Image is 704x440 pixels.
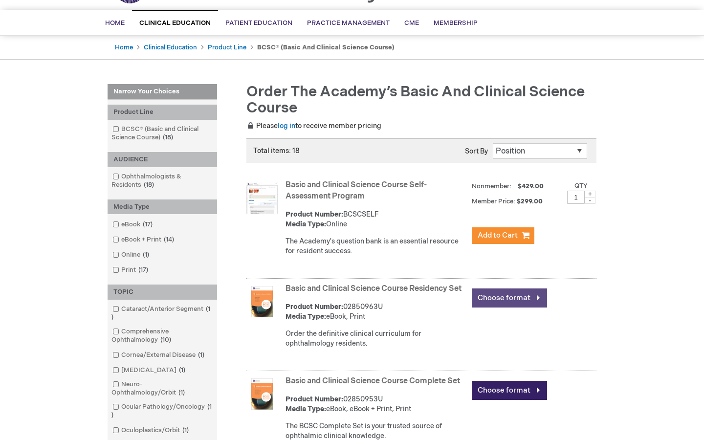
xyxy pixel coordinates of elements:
a: Home [115,44,133,51]
a: Comprehensive Ophthalmology10 [110,327,215,345]
strong: Narrow Your Choices [108,84,217,100]
span: 1 [180,426,191,434]
a: log in [278,122,295,130]
span: $429.00 [516,182,545,190]
div: 02850953U eBook, eBook + Print, Print [286,395,467,414]
a: Cataract/Anterior Segment1 [110,305,215,322]
a: Choose format [472,381,547,400]
img: Basic and Clinical Science Course Self-Assessment Program [246,182,278,214]
img: Basic and Clinical Science Course Complete Set [246,378,278,410]
a: eBook + Print14 [110,235,178,244]
strong: Media Type: [286,312,326,321]
a: Oculoplastics/Orbit1 [110,426,193,435]
span: Add to Cart [478,231,518,240]
span: Clinical Education [139,19,211,27]
a: Product Line [208,44,246,51]
a: [MEDICAL_DATA]1 [110,366,189,375]
img: Basic and Clinical Science Course Residency Set [246,286,278,317]
span: 1 [111,403,212,419]
span: 1 [140,251,152,259]
span: 10 [158,336,174,344]
strong: Media Type: [286,220,326,228]
a: Neuro-Ophthalmology/Orbit1 [110,380,215,397]
span: 18 [141,181,156,189]
a: Basic and Clinical Science Course Complete Set [286,376,460,386]
a: eBook17 [110,220,156,229]
a: Cornea/External Disease1 [110,351,208,360]
span: Total items: 18 [253,147,300,155]
a: Ocular Pathology/Oncology1 [110,402,215,420]
span: 17 [140,220,155,228]
a: Print17 [110,265,152,275]
strong: Product Number: [286,395,343,403]
span: Please to receive member pricing [246,122,381,130]
a: BCSC® (Basic and Clinical Science Course)18 [110,125,215,142]
span: Membership [434,19,478,27]
div: Order the definitive clinical curriculum for ophthalmology residents. [286,329,467,349]
strong: Product Number: [286,303,343,311]
div: The Academy's question bank is an essential resource for resident success. [286,237,467,256]
div: Product Line [108,105,217,120]
span: 1 [176,389,187,396]
span: 18 [160,133,176,141]
span: Home [105,19,125,27]
div: AUDIENCE [108,152,217,167]
strong: Nonmember: [472,180,511,193]
div: TOPIC [108,285,217,300]
strong: Member Price: [472,198,515,205]
span: 14 [161,236,176,243]
button: Add to Cart [472,227,534,244]
span: Patient Education [225,19,292,27]
span: 1 [176,366,188,374]
span: 1 [111,305,210,321]
a: Basic and Clinical Science Course Self-Assessment Program [286,180,427,201]
div: 02850963U eBook, Print [286,302,467,322]
a: Clinical Education [144,44,197,51]
label: Qty [574,182,588,190]
label: Sort By [465,147,488,155]
strong: Product Number: [286,210,343,219]
span: Order the Academy’s Basic and Clinical Science Course [246,83,585,117]
span: $299.00 [517,198,544,205]
span: Practice Management [307,19,390,27]
a: Ophthalmologists & Residents18 [110,172,215,190]
a: Choose format [472,288,547,308]
div: Media Type [108,199,217,215]
strong: Media Type: [286,405,326,413]
a: Basic and Clinical Science Course Residency Set [286,284,462,293]
span: 1 [196,351,207,359]
span: CME [404,19,419,27]
div: BCSCSELF Online [286,210,467,229]
strong: BCSC® (Basic and Clinical Science Course) [257,44,395,51]
span: 17 [136,266,151,274]
input: Qty [567,191,585,204]
a: Online1 [110,250,153,260]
